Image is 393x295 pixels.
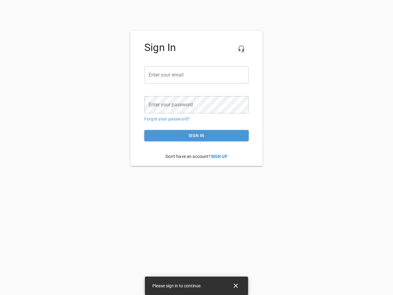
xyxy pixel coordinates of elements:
h4: Sign In [144,41,249,54]
a: Sign Up [211,154,228,159]
p: Don't have an account? [144,149,249,164]
button: Close [228,278,243,293]
button: Live Chat [234,41,249,56]
span: Please sign in to continue. [152,283,202,288]
a: Forgot your password? [144,116,190,121]
button: Sign in [144,130,249,141]
span: Sign in [149,132,244,140]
